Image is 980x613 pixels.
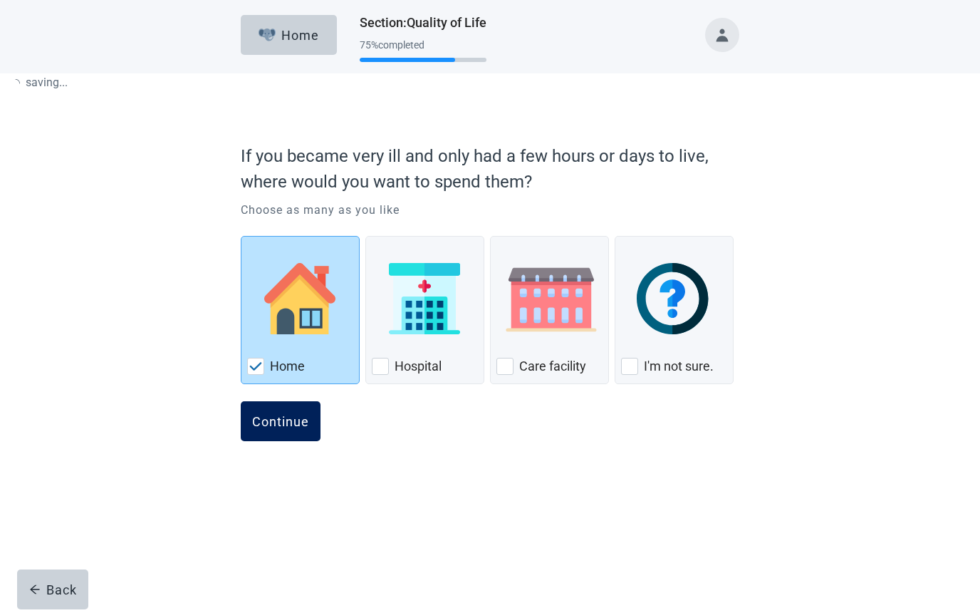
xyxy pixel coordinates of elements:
[252,415,309,429] div: Continue
[29,583,77,597] div: Back
[11,80,20,88] span: loading
[519,359,586,376] label: Care facility
[395,359,442,376] label: Hospital
[259,29,320,43] div: Home
[360,40,486,51] div: 75 % completed
[360,34,486,69] div: Progress section
[259,29,276,42] img: Elephant
[17,570,88,610] button: arrow-leftBack
[241,402,320,442] button: Continue
[490,237,609,385] div: Care Facility, checkbox, not checked
[11,74,68,92] p: saving ...
[29,584,41,596] span: arrow-left
[241,237,360,385] div: Home, checkbox, checked
[241,16,337,56] button: ElephantHome
[644,359,714,376] label: I'm not sure.
[241,202,739,220] p: Choose as many as you like
[365,237,484,385] div: Hospital, checkbox, not checked
[615,237,734,385] div: I'm not sure., checkbox, not checked
[360,14,486,34] h1: Section : Quality of Life
[270,359,305,376] label: Home
[241,144,732,195] p: If you became very ill and only had a few hours or days to live, where would you want to spend them?
[705,19,739,53] button: Toggle account menu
